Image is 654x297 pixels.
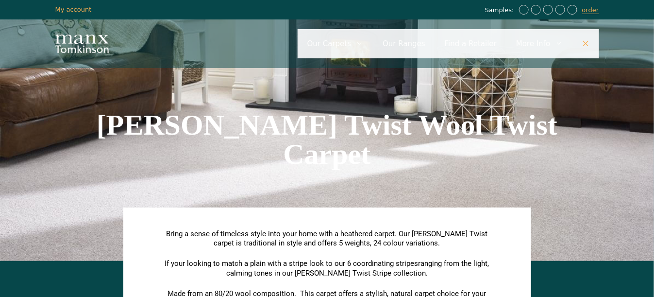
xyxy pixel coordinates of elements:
[572,29,599,58] a: Close Search Bar
[160,259,495,278] p: If your looking to match a plain with a stripe look to our 6 coordinating stripes
[55,6,92,13] a: My account
[226,259,489,278] span: ranging from the light, calming tones in our [PERSON_NAME] Twist Stripe collection.
[298,29,599,58] nav: Primary
[485,6,517,15] span: Samples:
[55,35,109,53] img: Manx Tomkinson
[582,6,599,14] a: order
[55,110,599,169] h1: [PERSON_NAME] Twist Wool Twist Carpet
[160,229,495,248] p: Bring a sense of timeless style into your home with a heathered carpet. Our [PERSON_NAME] Twist c...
